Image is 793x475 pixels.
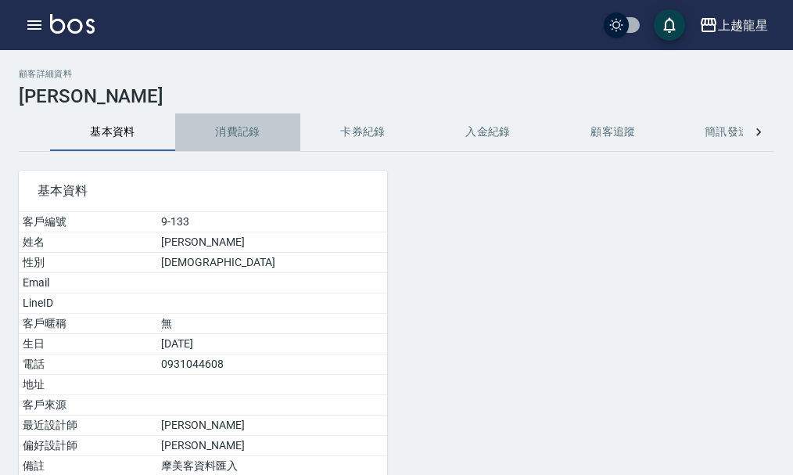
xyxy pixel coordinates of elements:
td: 生日 [19,334,157,354]
td: 偏好設計師 [19,436,157,456]
button: 消費記錄 [175,113,300,151]
td: [DEMOGRAPHIC_DATA] [157,253,387,273]
td: [PERSON_NAME] [157,416,387,436]
img: Logo [50,14,95,34]
td: 0931044608 [157,354,387,375]
td: 客戶編號 [19,212,157,232]
td: 客戶來源 [19,395,157,416]
button: 顧客追蹤 [551,113,676,151]
h3: [PERSON_NAME] [19,85,774,107]
td: 無 [157,314,387,334]
td: 性別 [19,253,157,273]
td: LineID [19,293,157,314]
td: [DATE] [157,334,387,354]
div: 上越龍星 [718,16,768,35]
button: 入金紀錄 [425,113,551,151]
td: [PERSON_NAME] [157,232,387,253]
td: 地址 [19,375,157,395]
h2: 顧客詳細資料 [19,69,774,79]
button: save [654,9,685,41]
td: [PERSON_NAME] [157,436,387,456]
button: 卡券紀錄 [300,113,425,151]
td: 客戶暱稱 [19,314,157,334]
td: 最近設計師 [19,416,157,436]
span: 基本資料 [38,183,368,199]
td: 姓名 [19,232,157,253]
button: 上越龍星 [693,9,774,41]
button: 基本資料 [50,113,175,151]
td: 9-133 [157,212,387,232]
td: Email [19,273,157,293]
td: 電話 [19,354,157,375]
